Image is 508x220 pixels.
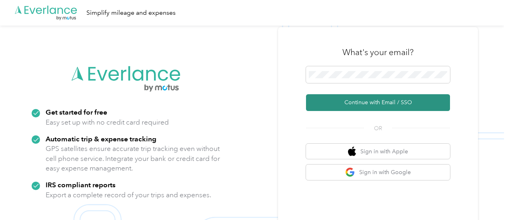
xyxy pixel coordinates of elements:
img: apple logo [348,147,356,157]
div: Simplify mileage and expenses [86,8,176,18]
h3: What's your email? [342,47,414,58]
button: apple logoSign in with Apple [306,144,450,159]
p: Export a complete record of your trips and expenses. [46,190,211,200]
strong: Automatic trip & expense tracking [46,135,156,143]
strong: IRS compliant reports [46,180,116,189]
span: OR [364,124,392,133]
button: google logoSign in with Google [306,165,450,180]
img: google logo [345,167,355,177]
p: GPS satellites ensure accurate trip tracking even without cell phone service. Integrate your bank... [46,144,220,173]
button: Continue with Email / SSO [306,94,450,111]
strong: Get started for free [46,108,107,116]
p: Easy set up with no credit card required [46,117,169,127]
